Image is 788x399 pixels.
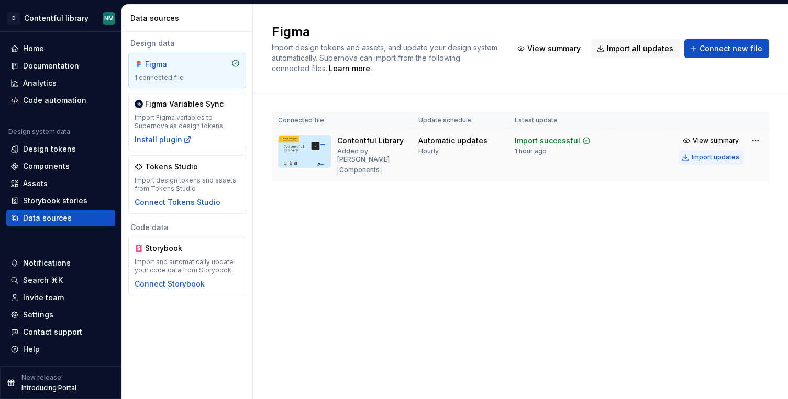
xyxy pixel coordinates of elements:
button: Help [6,341,115,358]
a: Invite team [6,289,115,306]
a: Data sources [6,210,115,226]
button: Import all updates [592,39,680,58]
th: Connected file [272,112,412,129]
span: Connect new file [700,43,762,54]
div: Design data [128,38,246,49]
div: Storybook [145,243,195,254]
a: StorybookImport and automatically update your code data from Storybook.Connect Storybook [128,237,246,295]
span: . [327,65,372,73]
div: Data sources [23,213,72,223]
div: Storybook stories [23,196,87,206]
button: Connect new file [684,39,769,58]
a: Storybook stories [6,192,115,209]
a: Code automation [6,92,115,109]
div: Components [337,165,382,175]
a: Analytics [6,75,115,92]
h2: Figma [272,24,500,40]
button: DContentful libraryNM [2,7,119,29]
div: Analytics [23,78,57,88]
a: Components [6,158,115,175]
a: Settings [6,306,115,323]
div: Contact support [23,327,82,337]
div: Help [23,344,40,355]
a: Figma Variables SyncImport Figma variables to Supernova as design tokens.Install plugin [128,93,246,151]
button: Search ⌘K [6,272,115,289]
button: Install plugin [135,134,192,145]
div: Import Figma variables to Supernova as design tokens. [135,113,240,130]
div: Contentful Library [337,135,404,146]
div: Settings [23,310,53,320]
div: Figma [145,59,195,70]
button: Contact support [6,324,115,340]
div: NM [104,14,114,22]
div: Figma Variables Sync [145,99,224,109]
p: Introducing Portal [21,384,76,392]
div: Data sources [130,13,248,24]
th: Update schedule [412,112,508,129]
a: Documentation [6,58,115,74]
button: Connect Storybook [135,279,205,289]
div: Tokens Studio [145,162,198,172]
div: Assets [23,178,48,189]
span: View summary [527,43,581,54]
div: Design system data [8,128,70,136]
div: Import successful [515,135,580,146]
p: New release! [21,373,63,382]
div: 1 hour ago [515,147,547,155]
div: D [7,12,20,25]
div: Invite team [23,292,64,303]
span: Import design tokens and assets, and update your design system automatically. Supernova can impor... [272,43,500,73]
div: Code automation [23,95,86,106]
div: Home [23,43,44,54]
button: View summary [679,133,744,148]
div: Notifications [23,258,71,268]
div: Import updates [692,153,739,162]
span: View summary [693,136,739,145]
span: Import all updates [607,43,673,54]
div: Added by [PERSON_NAME] [337,147,406,164]
div: Search ⌘K [23,275,63,286]
button: Import updates [679,150,744,165]
div: Import design tokens and assets from Tokens Studio [135,176,240,193]
div: Code data [128,222,246,233]
div: Import and automatically update your code data from Storybook. [135,258,240,275]
div: Contentful library [24,13,88,24]
div: Hourly [418,147,439,155]
a: Tokens StudioImport design tokens and assets from Tokens StudioConnect Tokens Studio [128,155,246,214]
a: Design tokens [6,141,115,157]
a: Figma1 connected file [128,53,246,88]
div: Automatic updates [418,135,487,146]
div: Design tokens [23,144,76,154]
a: Learn more [329,63,370,74]
div: Components [23,161,70,172]
button: Notifications [6,255,115,271]
a: Assets [6,175,115,192]
th: Latest update [508,112,610,129]
button: Connect Tokens Studio [135,197,220,208]
a: Home [6,40,115,57]
div: 1 connected file [135,74,240,82]
div: Documentation [23,61,79,71]
button: View summary [512,39,587,58]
